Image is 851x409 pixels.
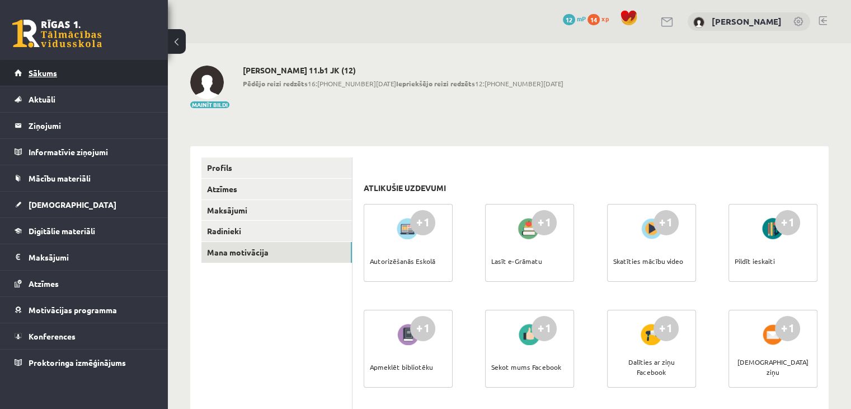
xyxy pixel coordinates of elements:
[15,192,154,217] a: [DEMOGRAPHIC_DATA]
[15,86,154,112] a: Aktuāli
[243,78,563,89] span: 16:[PHONE_NUMBER][DATE] 12:[PHONE_NUMBER][DATE]
[653,210,679,235] div: +1
[243,66,563,75] h2: [PERSON_NAME] 11.b1 JK (12)
[370,241,435,281] div: Autorizēšanās Eskolā
[410,316,435,341] div: +1
[15,350,154,375] a: Proktoringa izmēģinājums
[15,271,154,296] a: Atzīmes
[201,200,352,221] a: Maksājumi
[15,165,154,191] a: Mācību materiāli
[15,60,154,86] a: Sākums
[201,242,352,263] a: Mana motivācija
[491,241,542,281] div: Lasīt e-Grāmatu
[563,14,586,23] a: 12 mP
[587,14,600,25] span: 14
[29,199,116,210] span: [DEMOGRAPHIC_DATA]
[15,139,154,165] a: Informatīvie ziņojumi
[587,14,614,23] a: 14 xp
[12,20,102,48] a: Rīgas 1. Tālmācības vidusskola
[243,79,308,88] b: Pēdējo reizi redzēts
[29,305,117,315] span: Motivācijas programma
[29,331,76,341] span: Konferences
[364,183,446,193] h3: Atlikušie uzdevumi
[201,221,352,241] a: Radinieki
[410,210,435,235] div: +1
[370,347,433,387] div: Apmeklēt bibliotēku
[29,226,95,236] span: Digitālie materiāli
[29,357,126,368] span: Proktoringa izmēģinājums
[29,278,59,289] span: Atzīmes
[491,347,561,387] div: Sekot mums Facebook
[29,94,55,104] span: Aktuāli
[201,157,352,178] a: Profils
[15,218,154,244] a: Digitālie materiāli
[396,79,475,88] b: Iepriekšējo reizi redzēts
[15,323,154,349] a: Konferences
[29,68,57,78] span: Sākums
[563,14,575,25] span: 12
[201,179,352,199] a: Atzīmes
[190,101,229,108] button: Mainīt bildi
[653,316,679,341] div: +1
[712,16,782,27] a: [PERSON_NAME]
[29,244,154,270] legend: Maksājumi
[577,14,586,23] span: mP
[15,297,154,323] a: Motivācijas programma
[613,241,683,281] div: Skatīties mācību video
[735,241,775,281] div: Pildīt ieskaiti
[15,244,154,270] a: Maksājumi
[29,113,154,138] legend: Ziņojumi
[532,316,557,341] div: +1
[29,139,154,165] legend: Informatīvie ziņojumi
[735,347,811,387] div: [DEMOGRAPHIC_DATA] ziņu
[693,17,704,28] img: Sendija Ivanova
[29,173,91,183] span: Mācību materiāli
[190,66,224,99] img: Sendija Ivanova
[775,210,800,235] div: +1
[601,14,609,23] span: xp
[613,347,690,387] div: Dalīties ar ziņu Facebook
[775,316,800,341] div: +1
[15,113,154,138] a: Ziņojumi
[532,210,557,235] div: +1
[364,204,453,282] a: +1 Autorizēšanās Eskolā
